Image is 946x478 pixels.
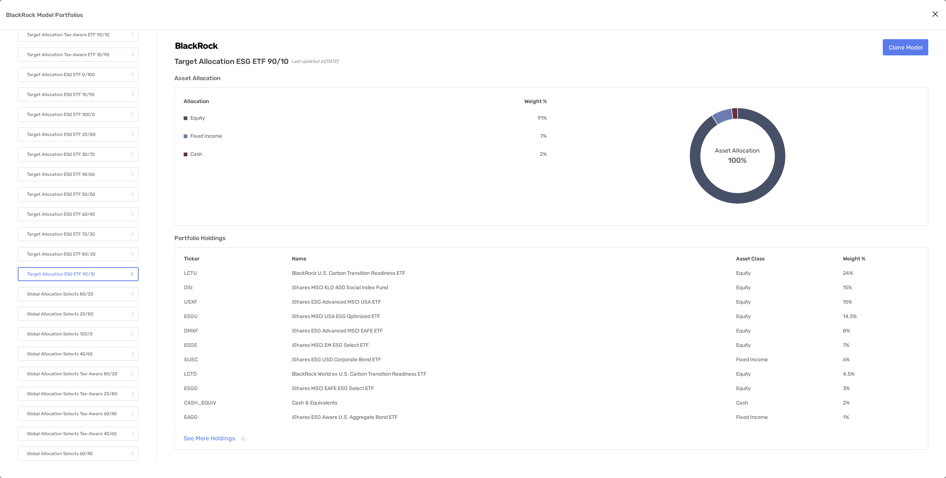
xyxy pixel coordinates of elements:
[27,310,93,319] p: Global Allocation Selects 20/80
[184,342,292,349] td: ESGE
[190,150,203,159] p: Cash
[27,30,109,40] p: Target Allocation Tax-Aware ETF 90/10
[184,371,292,378] td: LCTD
[728,154,747,165] span: 100%
[27,429,117,438] p: Global Allocation Selects Tax-Aware 40/60
[18,88,139,102] a: Target Allocation ESG ETF 10/90
[27,270,95,279] p: Target Allocation ESG ETF 90/10
[18,247,139,261] a: Target Allocation ESG ETF 80/20
[736,371,843,378] td: Equity
[18,427,139,441] a: Global Allocation Selects Tax-Aware 40/60
[292,327,736,334] td: iShares ESG Advanced MSCI EAFE ETF
[843,385,919,392] td: 3 %
[736,284,843,291] td: Equity
[843,298,919,305] td: 15 %
[27,369,118,379] p: Global Allocation Selects Tax-Aware 80/20
[715,147,760,154] span: Asset Allocation
[843,270,919,277] td: 24 %
[736,356,843,363] td: Fixed Income
[18,287,139,301] a: Global Allocation Selects 80/20
[27,210,95,219] p: Target Allocation ESG ETF 60/40
[736,327,843,334] td: Equity
[27,190,95,199] p: Target Allocation ESG ETF 50/50
[174,75,928,82] h3: Asset Allocation
[18,127,139,141] a: Target Allocation ESG ETF 20/80
[174,235,928,242] h3: Portfolio Holdings
[27,130,96,139] p: Target Allocation ESG ETF 20/80
[184,255,292,262] th: Ticker
[736,270,843,277] td: Equity
[292,414,736,421] td: iShares ESG Aware U.S. Aggregate Bond ETF
[736,255,843,262] th: Asset Class
[843,371,919,378] td: 4.5 %
[292,313,736,320] td: iShares MSCI USA ESG Optimized ETF
[190,132,222,141] p: Fixed Income
[27,290,93,299] p: Global Allocation Selects 80/20
[184,298,292,305] td: USXF
[18,347,139,361] a: Global Allocation Selects 40/60
[18,407,139,421] a: Global Allocation Selects Tax-Aware 60/40
[27,90,95,99] p: Target Allocation ESG ETF 10/90
[190,113,205,123] p: Equity
[184,356,292,363] td: SUSC
[843,255,919,262] th: Weight %
[843,342,919,349] td: 7 %
[18,28,139,42] a: Target Allocation Tax-Aware ETF 90/10
[18,207,139,221] a: Target Allocation ESG ETF 60/40
[184,270,292,277] td: LCTU
[18,367,139,381] a: Global Allocation Selects Tax-Aware 80/20
[27,230,95,239] p: Target Allocation ESG ETF 70/30
[292,255,736,262] th: Name
[18,327,139,341] a: Global Allocation Selects 100/0
[27,409,117,419] p: Global Allocation Selects Tax-Aware 60/40
[184,385,292,392] td: ESGD
[18,167,139,181] a: Target Allocation ESG ETF 40/60
[27,170,95,179] p: Target Allocation ESG ETF 40/60
[538,113,547,123] p: 91 %
[292,284,736,291] td: iShares MSCI KLD 400 Social Index Fund
[540,132,547,141] p: 7 %
[184,313,292,320] td: ESGU
[843,284,919,291] td: 15 %
[27,349,93,359] p: Global Allocation Selects 40/60
[736,399,843,406] td: Cash
[540,150,547,159] p: 2 %
[27,110,95,119] p: Target Allocation ESG ETF 100/0
[178,430,251,446] button: See More Holdings
[883,39,928,55] a: Clone Model
[18,227,139,241] a: Target Allocation ESG ETF 70/30
[18,447,139,461] a: Global Allocation Selects 60/40
[18,68,139,82] a: Target Allocation ESG ETF 0/100
[184,414,292,421] td: EAGG
[18,48,139,62] a: Target Allocation Tax-Aware ETF 10/90
[292,342,736,349] td: iShares MSCI EM ESG Select ETF
[27,389,118,399] p: Global Allocation Selects Tax-Aware 20/80
[843,414,919,421] td: 1 %
[736,342,843,349] td: Equity
[292,385,736,392] td: iShares MSCI EAFE ESG Select ETF
[27,70,95,79] p: Target Allocation ESG ETF 0/100
[292,356,736,363] td: iShares ESG USD Corporate Bond ETF
[843,313,919,320] td: 14.5 %
[184,97,209,106] p: Allocation
[292,59,338,64] span: Last updated at [DATE]
[174,39,220,54] img: Company Logo
[27,150,95,159] p: Target Allocation ESG ETF 30/70
[6,10,83,20] p: BlackRock Model Portfolios
[18,107,139,122] a: Target Allocation ESG ETF 100/0
[930,9,941,20] button: Close modal
[27,250,96,259] p: Target Allocation ESG ETF 80/20
[27,330,93,339] p: Global Allocation Selects 100/0
[292,399,736,406] td: Cash & Equivalents
[736,313,843,320] td: Equity
[18,307,139,321] a: Global Allocation Selects 20/80
[18,147,139,161] a: Target Allocation ESG ETF 30/70
[18,267,139,281] a: Target Allocation ESG ETF 90/10
[184,399,292,406] td: CASH_EQUIV
[18,187,139,201] a: Target Allocation ESG ETF 50/50
[736,414,843,421] td: Fixed Income
[184,284,292,291] td: DSI
[292,371,736,378] td: BlackRock World ex U.S. Carbon Transition Readiness ETF
[27,50,109,59] p: Target Allocation Tax-Aware ETF 10/90
[843,327,919,334] td: 8 %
